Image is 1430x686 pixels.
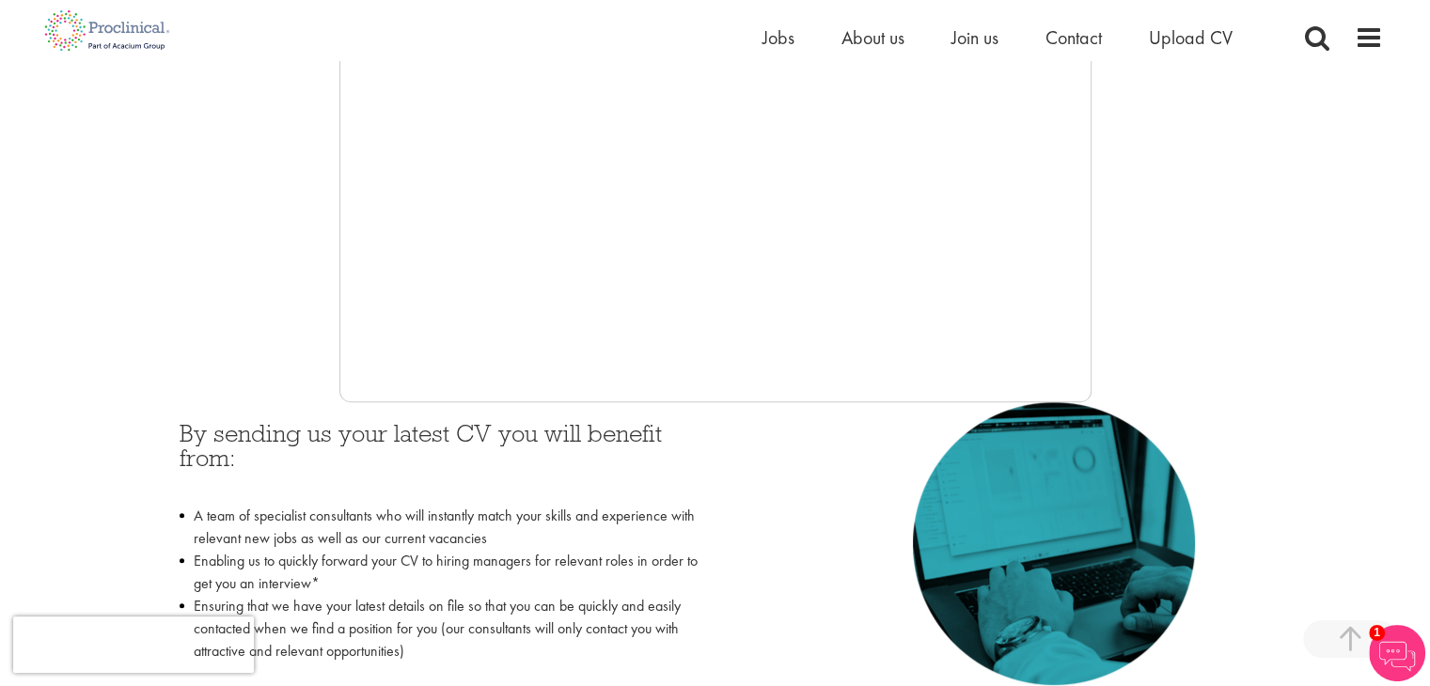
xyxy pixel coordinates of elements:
li: Enabling us to quickly forward your CV to hiring managers for relevant roles in order to get you ... [180,550,701,595]
a: Upload CV [1149,25,1233,50]
a: About us [841,25,904,50]
h3: By sending us your latest CV you will benefit from: [180,421,701,495]
span: 1 [1369,625,1385,641]
iframe: reCAPTCHA [13,616,254,673]
a: Join us [951,25,998,50]
img: Chatbot [1369,625,1425,681]
li: A team of specialist consultants who will instantly match your skills and experience with relevan... [180,505,701,550]
a: Contact [1045,25,1102,50]
a: Jobs [762,25,794,50]
li: Ensuring that we have your latest details on file so that you can be quickly and easily contacted... [180,595,701,685]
